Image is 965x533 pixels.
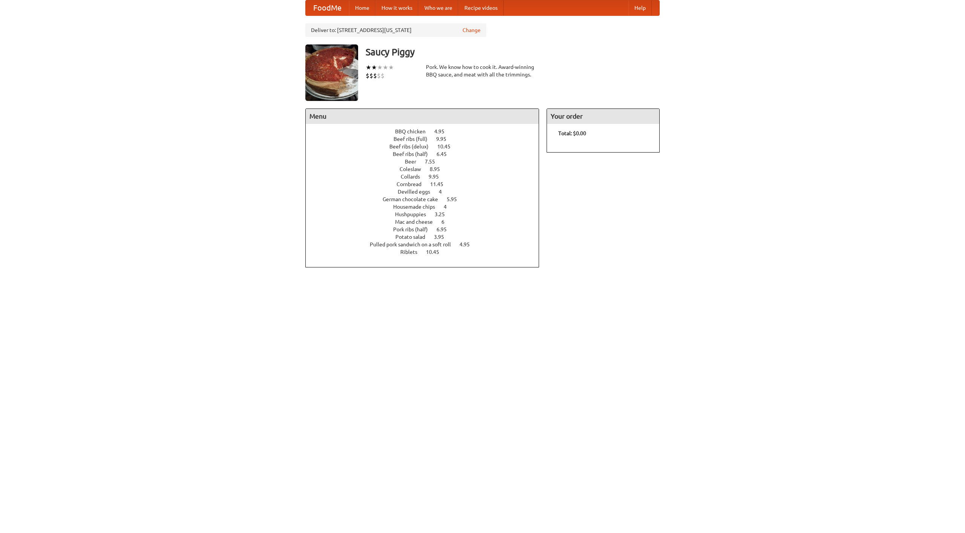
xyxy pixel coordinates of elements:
a: Coleslaw 8.95 [400,166,454,172]
a: Cornbread 11.45 [397,181,457,187]
a: Collards 9.95 [401,174,453,180]
a: FoodMe [306,0,349,15]
span: Potato salad [395,234,433,240]
li: $ [377,72,381,80]
span: Pork ribs (half) [393,226,435,232]
span: German chocolate cake [383,196,446,202]
a: Beef ribs (full) 9.95 [394,136,460,142]
a: Pulled pork sandwich on a soft roll 4.95 [370,241,484,247]
span: Pulled pork sandwich on a soft roll [370,241,458,247]
span: Riblets [400,249,425,255]
a: Hushpuppies 3.25 [395,211,459,217]
a: German chocolate cake 5.95 [383,196,471,202]
span: Beef ribs (full) [394,136,435,142]
li: ★ [388,63,394,72]
span: Coleslaw [400,166,429,172]
span: 4 [444,204,454,210]
li: $ [369,72,373,80]
img: angular.jpg [305,44,358,101]
div: Deliver to: [STREET_ADDRESS][US_STATE] [305,23,486,37]
a: Home [349,0,375,15]
span: 7.55 [425,159,443,165]
span: 9.95 [429,174,446,180]
span: Beer [405,159,424,165]
span: Beef ribs (half) [393,151,435,157]
li: $ [373,72,377,80]
span: Housemade chips [393,204,443,210]
h4: Menu [306,109,539,124]
span: 8.95 [430,166,447,172]
h3: Saucy Piggy [366,44,660,60]
a: Potato salad 3.95 [395,234,458,240]
span: 3.25 [435,211,452,217]
a: Pork ribs (half) 6.95 [393,226,461,232]
li: ★ [371,63,377,72]
a: Change [463,26,481,34]
a: Mac and cheese 6 [395,219,458,225]
span: 4.95 [434,128,452,134]
a: Devilled eggs 4 [398,189,456,195]
a: Beef ribs (delux) 10.45 [389,144,464,150]
span: Beef ribs (delux) [389,144,436,150]
li: ★ [377,63,383,72]
span: 6 [441,219,452,225]
a: Housemade chips 4 [393,204,461,210]
span: 10.45 [426,249,447,255]
span: 4.95 [460,241,477,247]
li: $ [381,72,384,80]
span: Collards [401,174,427,180]
li: ★ [366,63,371,72]
a: Who we are [418,0,458,15]
span: Hushpuppies [395,211,433,217]
span: 3.95 [434,234,452,240]
span: 4 [439,189,449,195]
span: 6.95 [437,226,454,232]
span: 10.45 [437,144,458,150]
span: 9.95 [436,136,454,142]
b: Total: $0.00 [558,130,586,136]
span: BBQ chicken [395,128,433,134]
span: 6.45 [437,151,454,157]
a: Riblets 10.45 [400,249,453,255]
li: $ [366,72,369,80]
span: 5.95 [447,196,464,202]
div: Pork. We know how to cook it. Award-winning BBQ sauce, and meat with all the trimmings. [426,63,539,78]
a: Recipe videos [458,0,504,15]
a: How it works [375,0,418,15]
span: Cornbread [397,181,429,187]
h4: Your order [547,109,659,124]
a: Help [628,0,652,15]
a: Beer 7.55 [405,159,449,165]
a: BBQ chicken 4.95 [395,128,458,134]
span: Devilled eggs [398,189,438,195]
span: 11.45 [430,181,451,187]
li: ★ [383,63,388,72]
a: Beef ribs (half) 6.45 [393,151,461,157]
span: Mac and cheese [395,219,440,225]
